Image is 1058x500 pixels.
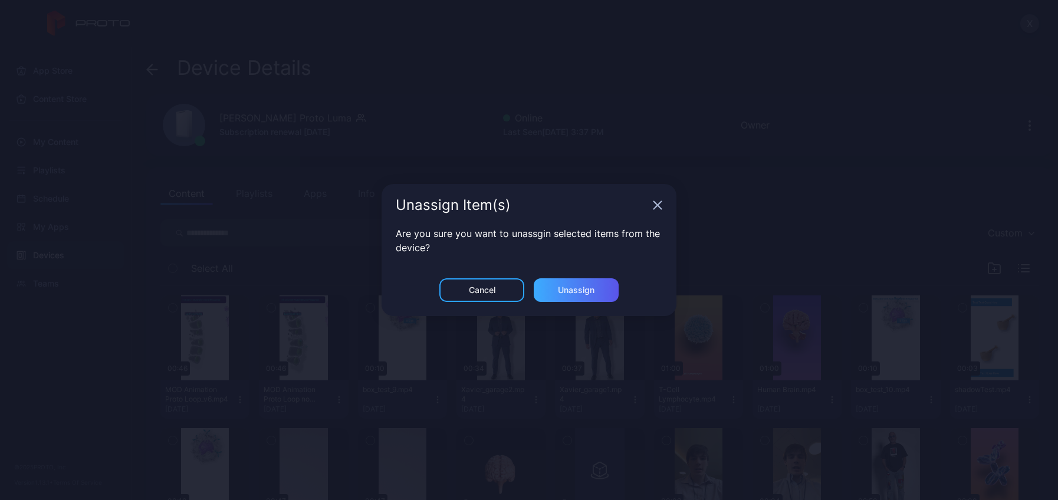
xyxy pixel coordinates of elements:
[469,285,495,295] div: Cancel
[396,198,648,212] div: Unassign Item(s)
[534,278,619,302] button: Unassign
[439,278,524,302] button: Cancel
[396,226,662,255] p: Are you sure you want to unassgin selected items from the device?
[558,285,594,295] div: Unassign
